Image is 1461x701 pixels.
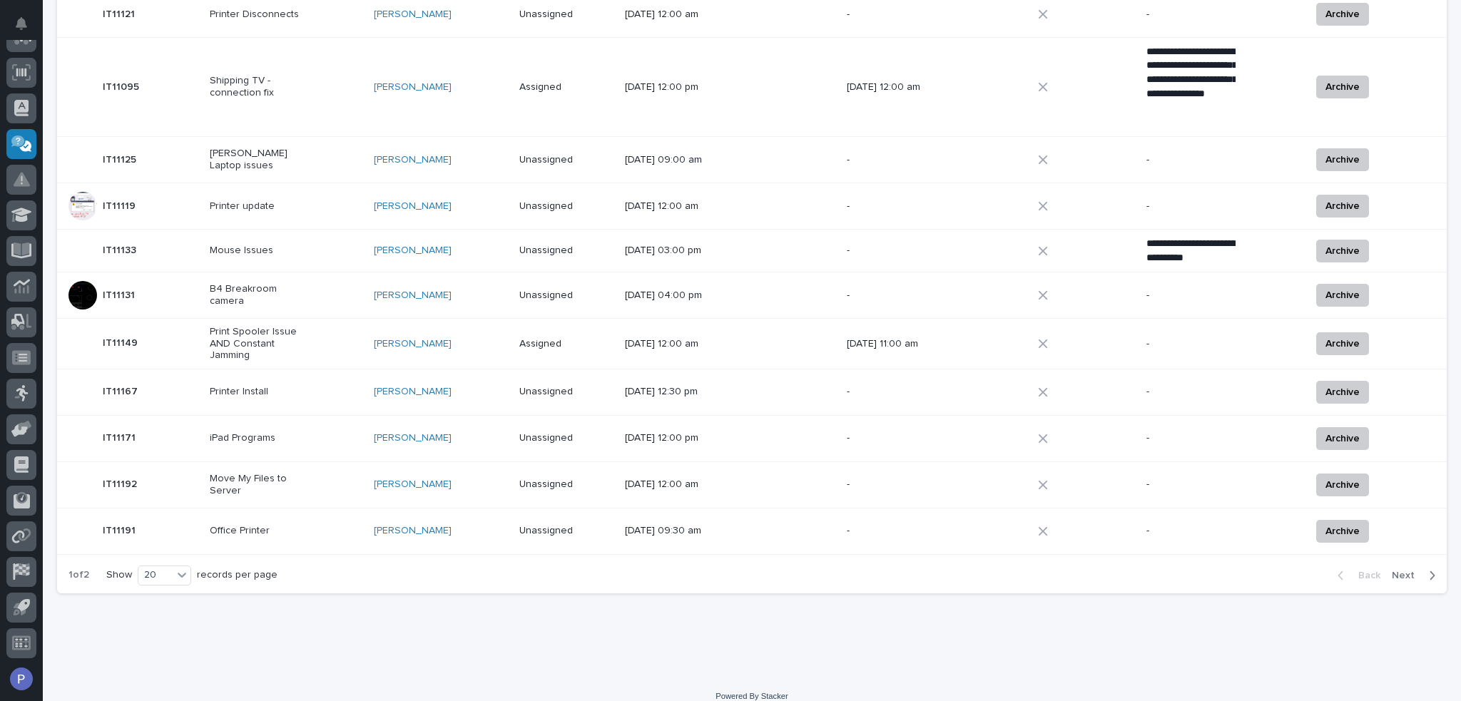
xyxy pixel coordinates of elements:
a: [PERSON_NAME] [374,9,452,21]
p: Print Spooler Issue AND Constant Jamming [210,326,299,362]
p: [DATE] 12:00 am [625,479,714,491]
p: Unassigned [519,432,609,444]
button: Archive [1316,76,1369,98]
p: - [847,290,936,302]
p: [DATE] 12:00 am [847,81,936,93]
p: [PERSON_NAME] Laptop issues [210,148,299,172]
tr: IT11131IT11131 B4 Breakroom camera[PERSON_NAME] Unassigned[DATE] 04:00 pm--Archive [57,272,1447,319]
p: - [1146,386,1236,398]
p: Shipping TV - connection fix [210,75,299,99]
span: Archive [1325,242,1360,260]
p: IT11149 [103,334,141,349]
tr: IT11192IT11192 Move My Files to Server[PERSON_NAME] Unassigned[DATE] 12:00 am--Archive [57,461,1447,508]
p: Printer Install [210,386,299,398]
span: Archive [1325,287,1360,304]
tr: IT11125IT11125 [PERSON_NAME] Laptop issues[PERSON_NAME] Unassigned[DATE] 09:00 am--Archive [57,137,1447,183]
button: Back [1326,569,1386,582]
button: Archive [1316,520,1369,543]
a: [PERSON_NAME] [374,245,452,257]
div: Notifications [18,17,36,40]
button: Archive [1316,284,1369,307]
p: Printer Disconnects [210,9,299,21]
tr: IT11095IT11095 Shipping TV - connection fix[PERSON_NAME] Assigned[DATE] 12:00 pm[DATE] 12:00 am**... [57,37,1447,136]
button: Notifications [6,9,36,39]
div: 20 [138,568,173,583]
p: - [847,154,936,166]
p: Unassigned [519,525,609,537]
span: Back [1350,569,1380,582]
a: [PERSON_NAME] [374,154,452,166]
tr: IT11149IT11149 Print Spooler Issue AND Constant Jamming[PERSON_NAME] Assigned[DATE] 12:00 am[DATE... [57,319,1447,369]
span: Archive [1325,6,1360,23]
p: [DATE] 09:00 am [625,154,714,166]
span: Next [1392,569,1423,582]
p: - [1146,9,1236,21]
button: Archive [1316,474,1369,496]
p: Mouse Issues [210,245,299,257]
p: [DATE] 12:00 am [625,9,714,21]
a: [PERSON_NAME] [374,386,452,398]
p: IT11095 [103,78,142,93]
a: [PERSON_NAME] [374,81,452,93]
tr: IT11167IT11167 Printer Install[PERSON_NAME] Unassigned[DATE] 12:30 pm--Archive [57,369,1447,415]
p: - [847,432,936,444]
a: [PERSON_NAME] [374,525,452,537]
p: - [847,386,936,398]
span: Archive [1325,523,1360,540]
p: [DATE] 03:00 pm [625,245,714,257]
p: [DATE] 12:00 pm [625,81,714,93]
a: [PERSON_NAME] [374,290,452,302]
p: iPad Programs [210,432,299,444]
p: Assigned [519,338,609,350]
p: Unassigned [519,9,609,21]
p: - [1146,432,1236,444]
p: - [1146,200,1236,213]
p: [DATE] 12:30 pm [625,386,714,398]
p: - [847,479,936,491]
p: Unassigned [519,386,609,398]
tr: IT11171IT11171 iPad Programs[PERSON_NAME] Unassigned[DATE] 12:00 pm--Archive [57,415,1447,461]
p: IT11133 [103,242,139,257]
p: - [1146,479,1236,491]
p: IT11171 [103,429,138,444]
p: records per page [197,569,278,581]
p: Unassigned [519,154,609,166]
p: - [1146,154,1236,166]
p: IT11131 [103,287,138,302]
span: Archive [1325,335,1360,352]
a: Powered By Stacker [716,692,788,700]
p: [DATE] 12:00 pm [625,432,714,444]
a: [PERSON_NAME] [374,200,452,213]
button: Archive [1316,427,1369,450]
p: IT11125 [103,151,139,166]
span: Archive [1325,430,1360,447]
p: Unassigned [519,245,609,257]
span: Archive [1325,476,1360,493]
p: 1 of 2 [57,558,101,593]
p: - [1146,338,1236,350]
p: Unassigned [519,290,609,302]
p: IT11119 [103,198,138,213]
p: IT11121 [103,6,138,21]
p: [DATE] 12:00 am [625,338,714,350]
span: Archive [1325,78,1360,96]
span: Archive [1325,151,1360,168]
button: Archive [1316,381,1369,404]
p: Move My Files to Server [210,473,299,497]
p: Unassigned [519,200,609,213]
p: IT11192 [103,476,140,491]
span: Archive [1325,384,1360,401]
button: Archive [1316,148,1369,171]
a: [PERSON_NAME] [374,338,452,350]
span: Archive [1325,198,1360,215]
tr: IT11191IT11191 Office Printer[PERSON_NAME] Unassigned[DATE] 09:30 am--Archive [57,508,1447,554]
p: - [1146,290,1236,302]
p: - [847,525,936,537]
p: IT11191 [103,522,138,537]
p: [DATE] 11:00 am [847,338,936,350]
p: - [847,245,936,257]
p: IT11167 [103,383,141,398]
p: - [1146,525,1236,537]
button: Archive [1316,332,1369,355]
button: Archive [1316,195,1369,218]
